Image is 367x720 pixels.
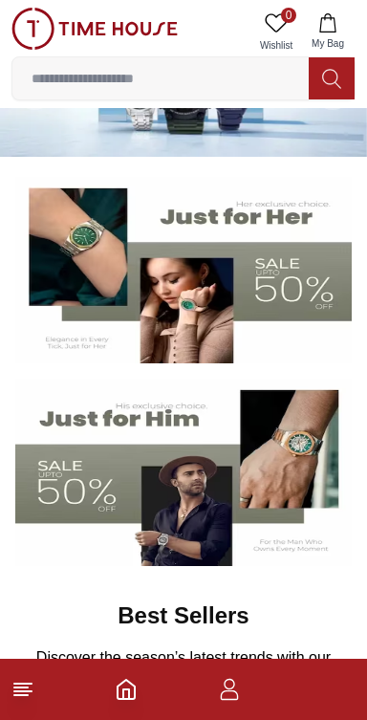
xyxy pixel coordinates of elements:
[252,8,300,56] a: 0Wishlist
[281,8,296,23] span: 0
[15,177,352,364] img: Women's Watches Banner
[300,8,356,56] button: My Bag
[11,8,178,50] img: ...
[304,36,352,51] span: My Bag
[15,379,352,566] img: Men's Watches Banner
[27,646,340,692] p: Discover the season’s latest trends with our newest drops
[118,600,248,631] h2: Best Sellers
[115,678,138,701] a: Home
[252,38,300,53] span: Wishlist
